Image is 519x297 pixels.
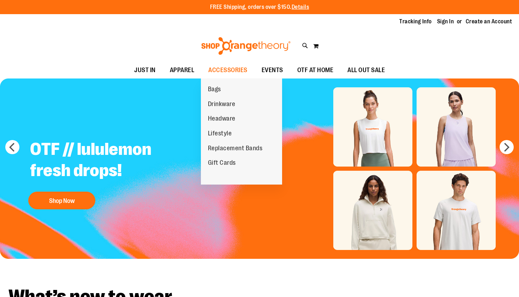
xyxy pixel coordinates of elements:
[262,62,283,78] span: EVENTS
[208,86,221,94] span: Bags
[25,133,200,188] h2: OTF // lululemon fresh drops!
[208,62,247,78] span: ACCESSORIES
[25,133,200,213] a: OTF // lululemon fresh drops! Shop Now
[134,62,156,78] span: JUST IN
[210,3,309,11] p: FREE Shipping, orders over $150.
[466,18,512,25] a: Create an Account
[208,100,235,109] span: Drinkware
[347,62,385,78] span: ALL OUT SALE
[208,145,263,153] span: Replacement Bands
[297,62,334,78] span: OTF AT HOME
[208,115,235,124] span: Headware
[437,18,454,25] a: Sign In
[5,140,19,154] button: prev
[208,159,236,168] span: Gift Cards
[200,37,292,55] img: Shop Orangetheory
[28,192,95,209] button: Shop Now
[399,18,432,25] a: Tracking Info
[292,4,309,10] a: Details
[170,62,195,78] span: APPAREL
[208,130,232,139] span: Lifestyle
[500,140,514,154] button: next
